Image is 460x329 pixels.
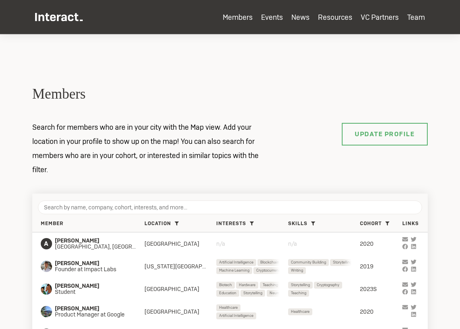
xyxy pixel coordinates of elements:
[318,13,352,22] a: Resources
[55,312,133,318] span: Product Manager at Google
[144,221,171,227] span: Location
[219,259,253,266] span: Artificial Intelligence
[291,259,326,266] span: Community Building
[219,267,249,274] span: Machine Learning
[291,290,306,297] span: Teaching
[360,240,402,247] div: 2020
[144,308,216,315] div: [GEOGRAPHIC_DATA]
[291,308,309,315] span: Healthcare
[361,13,399,22] a: VC Partners
[360,308,402,315] div: 2020
[291,282,310,289] span: Storytelling
[360,221,382,227] span: Cohort
[38,200,422,214] input: Search by name, company, cohort, interests, and more...
[270,290,293,297] span: Neuroscience
[333,259,352,266] span: Storytelling
[360,285,402,293] div: 2023S
[219,282,232,289] span: Biotech
[55,238,144,244] span: [PERSON_NAME]
[407,13,425,22] a: Team
[55,283,130,289] span: [PERSON_NAME]
[256,267,282,274] span: Cryptocurrency
[55,244,144,250] span: [GEOGRAPHIC_DATA], [GEOGRAPHIC_DATA]
[317,282,339,289] span: Cryptography
[342,123,428,146] a: Update Profile
[288,221,307,227] span: Skills
[35,13,83,21] img: Interact Logo
[291,267,303,274] span: Writing
[41,221,63,227] span: Member
[144,285,216,293] div: [GEOGRAPHIC_DATA]
[32,85,428,104] h2: Members
[144,263,216,270] div: [US_STATE][GEOGRAPHIC_DATA]
[243,290,262,297] span: Storytelling
[41,238,52,249] span: A
[260,259,279,266] span: Blockchain
[219,290,236,297] span: Education
[402,221,419,227] span: Links
[360,263,402,270] div: 2019
[144,240,216,247] div: [GEOGRAPHIC_DATA]
[55,306,133,312] span: [PERSON_NAME]
[24,120,278,177] p: Search for members who are in your city with the Map view. Add your location in your profile to s...
[223,13,253,22] a: Members
[55,260,130,267] span: [PERSON_NAME]
[263,282,278,289] span: Teaching
[219,304,238,311] span: Healthcare
[55,289,130,295] span: Student
[219,312,253,319] span: Artificial Intelligence
[55,266,130,273] span: Founder at Impact Labs
[216,221,246,227] span: Interests
[239,282,255,289] span: Hardware
[291,13,309,22] a: News
[261,13,283,22] a: Events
